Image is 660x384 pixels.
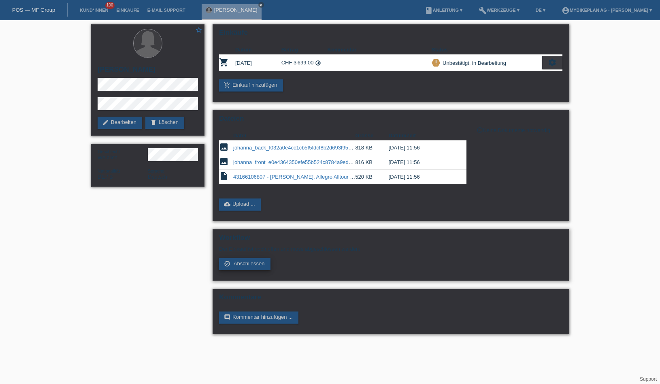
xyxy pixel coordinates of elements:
[219,293,562,305] h2: Kommentare
[219,198,261,211] a: cloud_uploadUpload ...
[98,66,198,78] h2: [PERSON_NAME]
[12,7,55,13] a: POS — MF Group
[558,8,656,13] a: account_circleMybikeplan AG - [PERSON_NAME] ▾
[440,59,506,67] div: Unbestätigt, in Bearbeitung
[219,311,298,324] a: commentKommentar hinzufügen ...
[219,58,229,67] i: POSP00026875
[105,2,115,9] span: 100
[219,258,270,270] a: check_circle_outline Abschliessen
[548,58,557,67] i: settings
[389,141,455,155] td: [DATE] 11:56
[224,82,230,88] i: add_shopping_cart
[145,117,184,129] a: deleteLöschen
[148,169,164,173] span: Sprache
[98,174,113,180] span: Deutschland / B / 30.09.2021
[143,8,189,13] a: E-Mail Support
[219,171,229,181] i: insert_drive_file
[327,45,432,55] th: Kommentar
[98,149,120,154] span: Geschlecht
[98,169,120,173] span: Nationalität
[233,159,370,165] a: johanna_front_e0e4364350efe55b524c8784a9edb4f0.jpeg
[421,8,466,13] a: bookAnleitung ▾
[76,8,112,13] a: Kund*innen
[355,141,388,155] td: 818 KB
[219,115,562,127] h2: Dateien
[389,155,455,170] td: [DATE] 11:56
[233,145,366,151] a: johanna_back_f032a0e4cc1cb5f5fdcf8b2d693f95b2.jpeg
[477,127,483,133] i: info_outline
[224,314,230,320] i: comment
[355,131,388,141] th: Grösse
[224,260,230,267] i: check_circle_outline
[355,155,388,170] td: 816 KB
[640,376,657,382] a: Support
[234,260,265,267] span: Abschliessen
[389,170,455,184] td: [DATE] 11:56
[98,148,148,160] div: Weiblich
[233,174,387,180] a: 43166106807 - [PERSON_NAME], Allegro Alltour UX Trekking.pdf
[195,26,202,35] a: star_border
[195,26,202,34] i: star_border
[433,60,439,65] i: priority_high
[281,55,328,71] td: CHF 3'699.00
[259,3,263,7] i: close
[150,119,157,126] i: delete
[224,201,230,207] i: cloud_upload
[258,2,264,8] a: close
[562,6,570,15] i: account_circle
[233,131,355,141] th: Datei
[315,60,321,66] i: Fixe Raten (48 Raten)
[477,127,562,133] div: Keine Dokumente notwendig
[219,79,283,92] a: add_shopping_cartEinkauf hinzufügen
[102,119,109,126] i: edit
[425,6,433,15] i: book
[389,131,455,141] th: Datum/Zeit
[479,6,487,15] i: build
[219,29,562,41] h2: Einkäufe
[219,246,562,252] p: Der Einkauf ist noch offen und muss abgeschlossen werden.
[219,142,229,152] i: image
[355,170,388,184] td: 520 KB
[432,45,542,55] th: Status
[475,8,524,13] a: buildWerkzeuge ▾
[214,7,258,13] a: [PERSON_NAME]
[281,45,328,55] th: Betrag
[235,55,281,71] td: [DATE]
[532,8,549,13] a: DE ▾
[98,117,142,129] a: editBearbeiten
[219,157,229,166] i: image
[112,8,143,13] a: Einkäufe
[219,234,562,246] h2: Workflow
[148,174,167,180] span: Deutsch
[235,45,281,55] th: Datum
